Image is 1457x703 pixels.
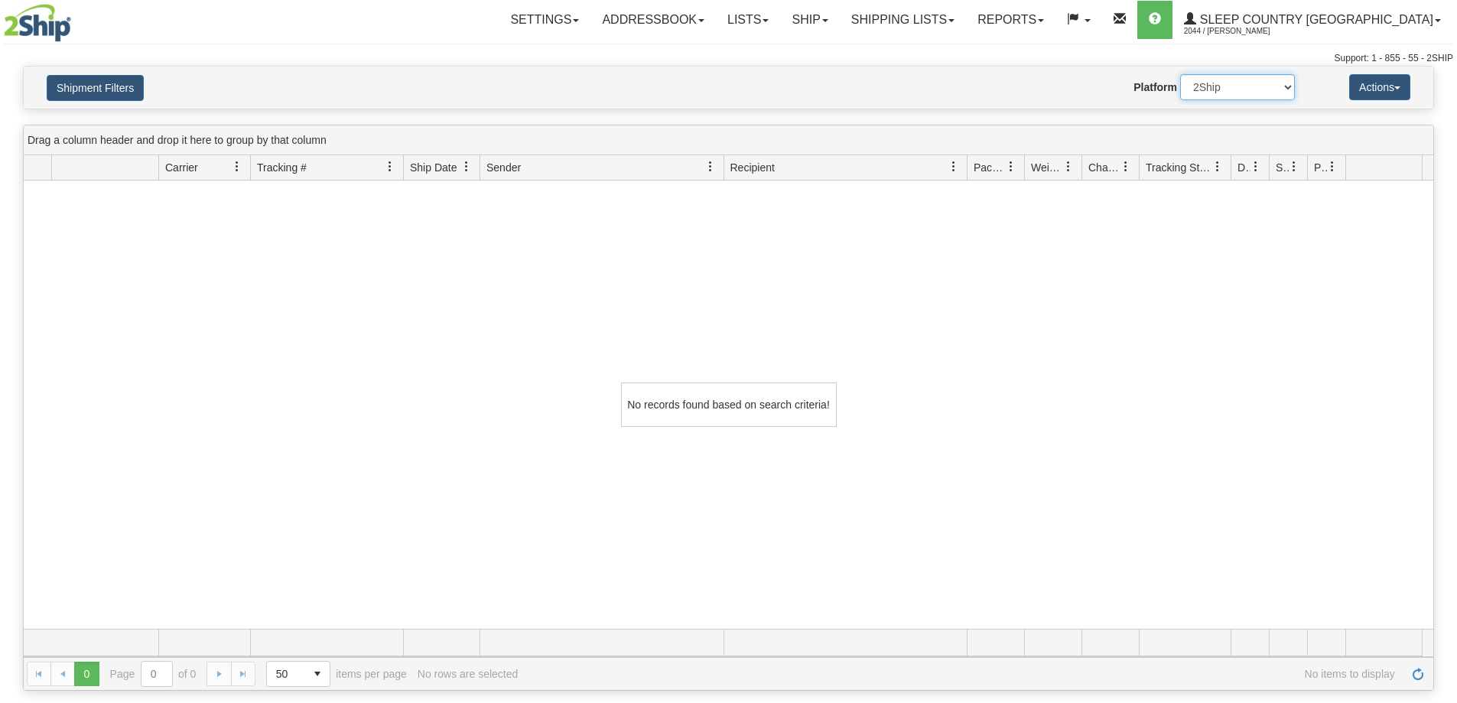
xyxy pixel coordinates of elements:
span: Charge [1088,160,1120,175]
span: Page sizes drop down [266,661,330,687]
a: Sleep Country [GEOGRAPHIC_DATA] 2044 / [PERSON_NAME] [1172,1,1452,39]
a: Charge filter column settings [1113,154,1139,180]
span: Page of 0 [110,661,197,687]
div: No records found based on search criteria! [621,382,837,427]
a: Addressbook [590,1,716,39]
a: Tracking Status filter column settings [1205,154,1231,180]
span: Shipment Issues [1276,160,1289,175]
a: Sender filter column settings [698,154,724,180]
a: Delivery Status filter column settings [1243,154,1269,180]
a: Shipment Issues filter column settings [1281,154,1307,180]
button: Actions [1349,74,1410,100]
a: Ship Date filter column settings [454,154,480,180]
div: No rows are selected [418,668,519,680]
a: Ship [780,1,839,39]
a: Carrier filter column settings [224,154,250,180]
span: 2044 / [PERSON_NAME] [1184,24,1299,39]
span: Recipient [730,160,775,175]
a: Lists [716,1,780,39]
span: select [305,662,330,686]
span: items per page [266,661,407,687]
a: Pickup Status filter column settings [1319,154,1345,180]
span: No items to display [528,668,1395,680]
a: Recipient filter column settings [941,154,967,180]
span: Weight [1031,160,1063,175]
span: 50 [276,666,296,682]
button: Shipment Filters [47,75,144,101]
label: Platform [1133,80,1177,95]
a: Settings [499,1,590,39]
span: Packages [974,160,1006,175]
a: Weight filter column settings [1055,154,1081,180]
span: Ship Date [410,160,457,175]
span: Tracking # [257,160,307,175]
div: grid grouping header [24,125,1433,155]
span: Tracking Status [1146,160,1212,175]
span: Page 0 [74,662,99,686]
span: Sleep Country [GEOGRAPHIC_DATA] [1196,13,1433,26]
div: Support: 1 - 855 - 55 - 2SHIP [4,52,1453,65]
img: logo2044.jpg [4,4,71,42]
span: Sender [486,160,521,175]
span: Delivery Status [1237,160,1250,175]
a: Packages filter column settings [998,154,1024,180]
span: Carrier [165,160,198,175]
span: Pickup Status [1314,160,1327,175]
a: Shipping lists [840,1,966,39]
a: Reports [966,1,1055,39]
a: Tracking # filter column settings [377,154,403,180]
a: Refresh [1406,662,1430,686]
